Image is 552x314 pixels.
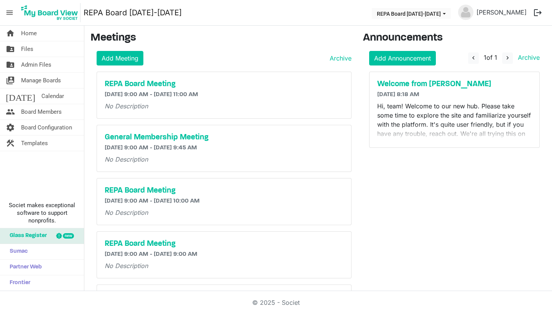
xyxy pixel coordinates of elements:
[21,104,62,119] span: Board Members
[21,120,72,135] span: Board Configuration
[327,54,352,63] a: Archive
[6,57,15,72] span: folder_shared
[473,5,530,20] a: [PERSON_NAME]
[21,57,51,72] span: Admin Files
[90,32,352,45] h3: Meetings
[6,88,35,104] span: [DATE]
[458,5,473,20] img: no-profile-picture.svg
[41,88,64,104] span: Calendar
[6,244,28,259] span: Sumac
[105,251,343,258] h6: [DATE] 9:00 AM - [DATE] 9:00 AM
[6,228,47,244] span: Glass Register
[6,41,15,57] span: folder_shared
[369,51,436,65] a: Add Announcement
[6,120,15,135] span: settings
[21,136,48,151] span: Templates
[21,26,37,41] span: Home
[484,54,486,61] span: 1
[377,101,532,175] p: Hi, team! Welcome to our new hub. Please take some time to explore the site and familiarize yours...
[105,80,343,89] a: REPA Board Meeting
[484,54,497,61] span: of 1
[105,186,343,195] a: REPA Board Meeting
[105,133,343,142] a: General Membership Meeting
[363,32,546,45] h3: Announcements
[530,5,546,21] button: logout
[105,101,343,111] p: No Description
[377,92,419,98] span: [DATE] 8:18 AM
[105,261,343,270] p: No Description
[504,54,511,61] span: navigate_next
[19,3,80,22] img: My Board View Logo
[63,233,74,239] div: new
[105,155,343,164] p: No Description
[377,80,532,89] a: Welcome from [PERSON_NAME]
[6,136,15,151] span: construction
[21,73,61,88] span: Manage Boards
[3,201,80,224] span: Societ makes exceptional software to support nonprofits.
[105,198,343,205] h6: [DATE] 9:00 AM - [DATE] 10:00 AM
[6,260,42,275] span: Partner Web
[468,52,479,64] button: navigate_before
[105,208,343,217] p: No Description
[372,8,451,19] button: REPA Board 2025-2026 dropdownbutton
[502,52,513,64] button: navigate_next
[105,144,343,152] h6: [DATE] 9:00 AM - [DATE] 9:45 AM
[6,26,15,41] span: home
[19,3,84,22] a: My Board View Logo
[97,51,143,65] a: Add Meeting
[2,5,17,20] span: menu
[515,54,540,61] a: Archive
[6,275,30,291] span: Frontier
[6,104,15,119] span: people
[252,299,300,306] a: © 2025 - Societ
[6,73,15,88] span: switch_account
[21,41,33,57] span: Files
[470,54,477,61] span: navigate_before
[84,5,182,20] a: REPA Board [DATE]-[DATE]
[105,239,343,249] a: REPA Board Meeting
[105,91,343,98] h6: [DATE] 9:00 AM - [DATE] 11:00 AM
